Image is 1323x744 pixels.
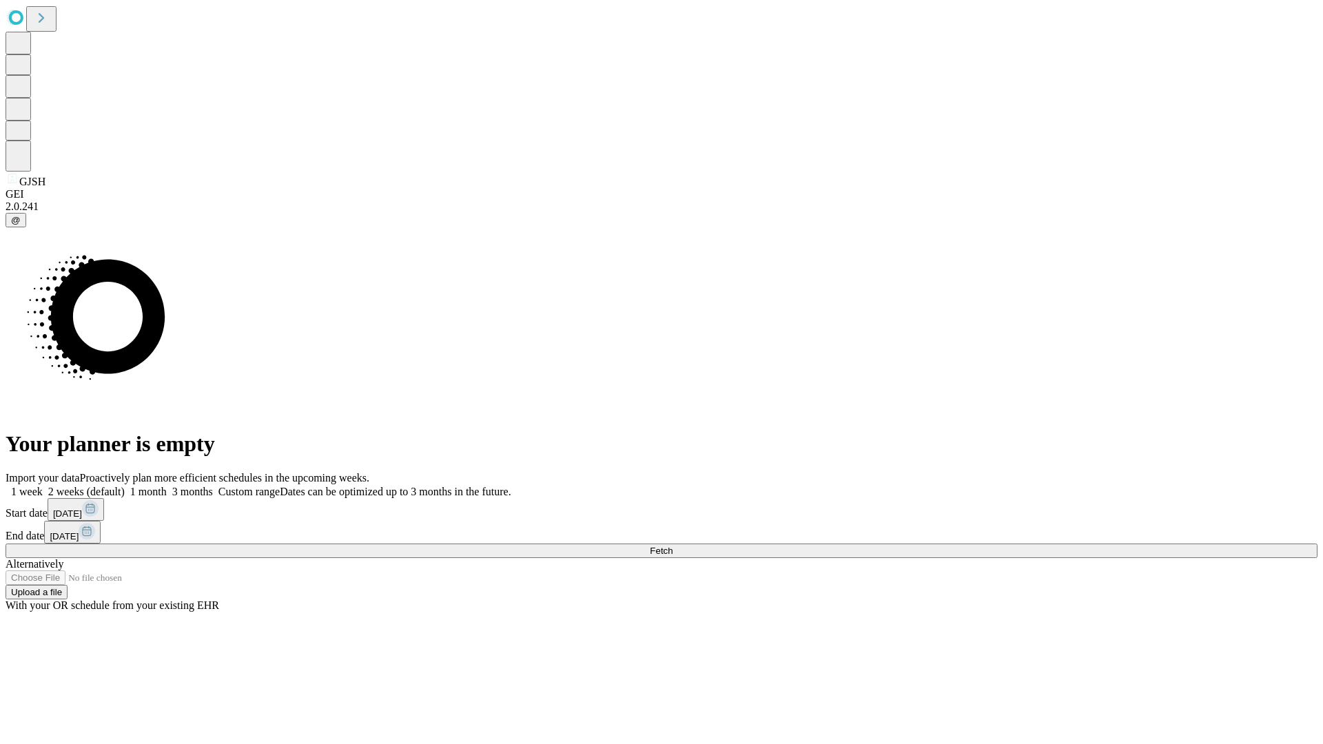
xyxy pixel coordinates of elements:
button: [DATE] [44,521,101,544]
span: [DATE] [53,508,82,519]
span: 1 week [11,486,43,497]
span: [DATE] [50,531,79,541]
span: Custom range [218,486,280,497]
div: Start date [6,498,1317,521]
h1: Your planner is empty [6,431,1317,457]
span: GJSH [19,176,45,187]
span: 3 months [172,486,213,497]
button: Upload a file [6,585,68,599]
div: 2.0.241 [6,200,1317,213]
span: Alternatively [6,558,63,570]
div: GEI [6,188,1317,200]
span: With your OR schedule from your existing EHR [6,599,219,611]
span: Fetch [650,546,673,556]
span: 1 month [130,486,167,497]
span: Import your data [6,472,80,484]
button: [DATE] [48,498,104,521]
span: 2 weeks (default) [48,486,125,497]
div: End date [6,521,1317,544]
button: Fetch [6,544,1317,558]
span: @ [11,215,21,225]
span: Dates can be optimized up to 3 months in the future. [280,486,511,497]
span: Proactively plan more efficient schedules in the upcoming weeks. [80,472,369,484]
button: @ [6,213,26,227]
